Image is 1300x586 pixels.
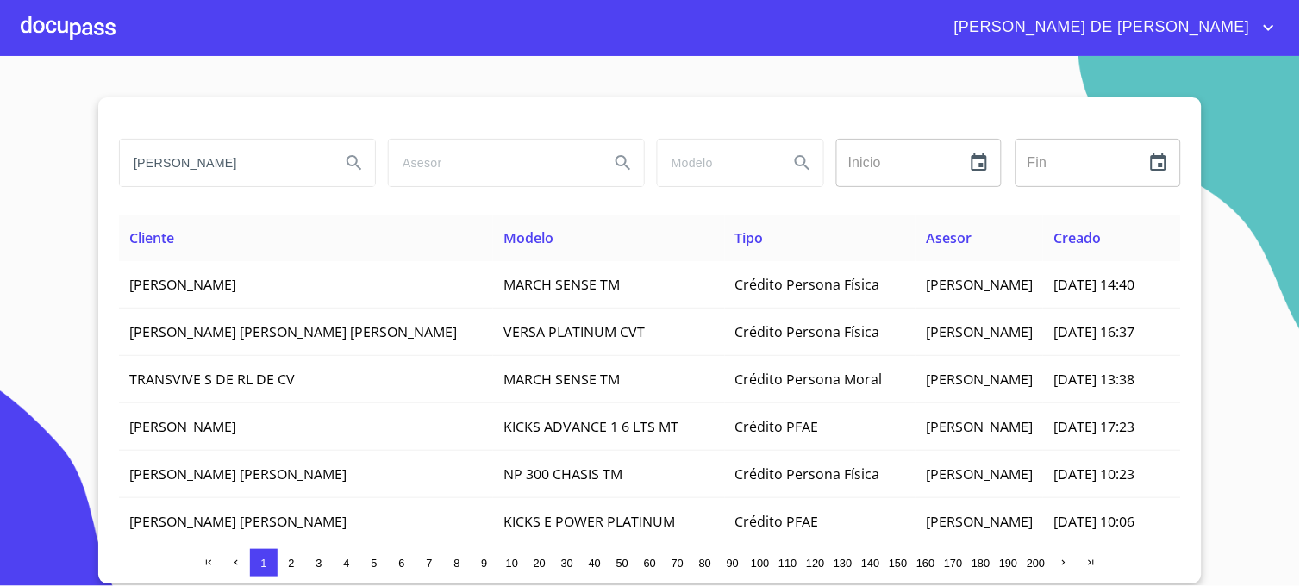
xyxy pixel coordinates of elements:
span: NP 300 CHASIS TM [503,464,622,483]
span: 80 [699,557,711,570]
span: Creado [1053,228,1101,247]
span: Cliente [129,228,174,247]
button: 50 [609,549,636,577]
button: 30 [553,549,581,577]
span: KICKS E POWER PLATINUM [503,512,675,531]
span: 50 [616,557,628,570]
span: 30 [561,557,573,570]
span: 60 [644,557,656,570]
button: 9 [471,549,498,577]
span: 110 [778,557,797,570]
span: 20 [534,557,546,570]
span: 70 [672,557,684,570]
span: [DATE] 10:23 [1053,464,1134,483]
span: 140 [861,557,879,570]
button: 120 [802,549,829,577]
button: 5 [360,549,388,577]
span: [PERSON_NAME] [926,512,1033,531]
button: 180 [967,549,995,577]
input: search [389,140,596,186]
span: [PERSON_NAME] [PERSON_NAME] [129,512,347,531]
span: 40 [589,557,601,570]
span: 130 [834,557,852,570]
span: 7 [426,557,432,570]
span: Crédito PFAE [735,512,819,531]
button: 80 [691,549,719,577]
button: 140 [857,549,884,577]
span: Crédito Persona Moral [735,370,883,389]
span: [PERSON_NAME] DE [PERSON_NAME] [941,14,1259,41]
button: 6 [388,549,416,577]
span: [PERSON_NAME] [129,275,236,294]
span: Modelo [503,228,553,247]
span: 100 [751,557,769,570]
span: [DATE] 10:06 [1053,512,1134,531]
button: 7 [416,549,443,577]
span: KICKS ADVANCE 1 6 LTS MT [503,417,678,436]
span: 5 [371,557,377,570]
span: [DATE] 17:23 [1053,417,1134,436]
span: Asesor [926,228,972,247]
span: 2 [288,557,294,570]
span: [PERSON_NAME] [926,322,1033,341]
span: 3 [316,557,322,570]
span: 120 [806,557,824,570]
button: 190 [995,549,1022,577]
span: Crédito Persona Física [735,275,880,294]
span: 200 [1027,557,1045,570]
input: search [120,140,327,186]
span: 90 [727,557,739,570]
span: Crédito PFAE [735,417,819,436]
button: 4 [333,549,360,577]
span: [PERSON_NAME] [PERSON_NAME] [129,464,347,483]
span: Tipo [735,228,764,247]
span: Crédito Persona Física [735,464,880,483]
span: MARCH SENSE TM [503,275,620,294]
button: account of current user [941,14,1279,41]
button: 100 [747,549,774,577]
button: 20 [526,549,553,577]
button: 1 [250,549,278,577]
span: [PERSON_NAME] [926,275,1033,294]
button: 170 [940,549,967,577]
button: Search [334,142,375,184]
button: 10 [498,549,526,577]
span: Crédito Persona Física [735,322,880,341]
button: 110 [774,549,802,577]
span: 6 [398,557,404,570]
button: Search [603,142,644,184]
span: 1 [260,557,266,570]
span: [DATE] 13:38 [1053,370,1134,389]
span: 4 [343,557,349,570]
span: TRANSVIVE S DE RL DE CV [129,370,295,389]
button: 3 [305,549,333,577]
span: 180 [972,557,990,570]
button: 70 [664,549,691,577]
span: 9 [481,557,487,570]
span: [PERSON_NAME] [PERSON_NAME] [PERSON_NAME] [129,322,457,341]
span: VERSA PLATINUM CVT [503,322,645,341]
span: 160 [916,557,934,570]
button: 40 [581,549,609,577]
span: 170 [944,557,962,570]
button: Search [782,142,823,184]
span: [DATE] 14:40 [1053,275,1134,294]
button: 60 [636,549,664,577]
span: MARCH SENSE TM [503,370,620,389]
span: [DATE] 16:37 [1053,322,1134,341]
button: 90 [719,549,747,577]
span: [PERSON_NAME] [926,464,1033,483]
button: 8 [443,549,471,577]
span: [PERSON_NAME] [129,417,236,436]
button: 2 [278,549,305,577]
span: 150 [889,557,907,570]
button: 150 [884,549,912,577]
button: 160 [912,549,940,577]
input: search [658,140,775,186]
button: 130 [829,549,857,577]
span: [PERSON_NAME] [926,370,1033,389]
span: 10 [506,557,518,570]
span: 8 [453,557,459,570]
button: 200 [1022,549,1050,577]
span: 190 [999,557,1017,570]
